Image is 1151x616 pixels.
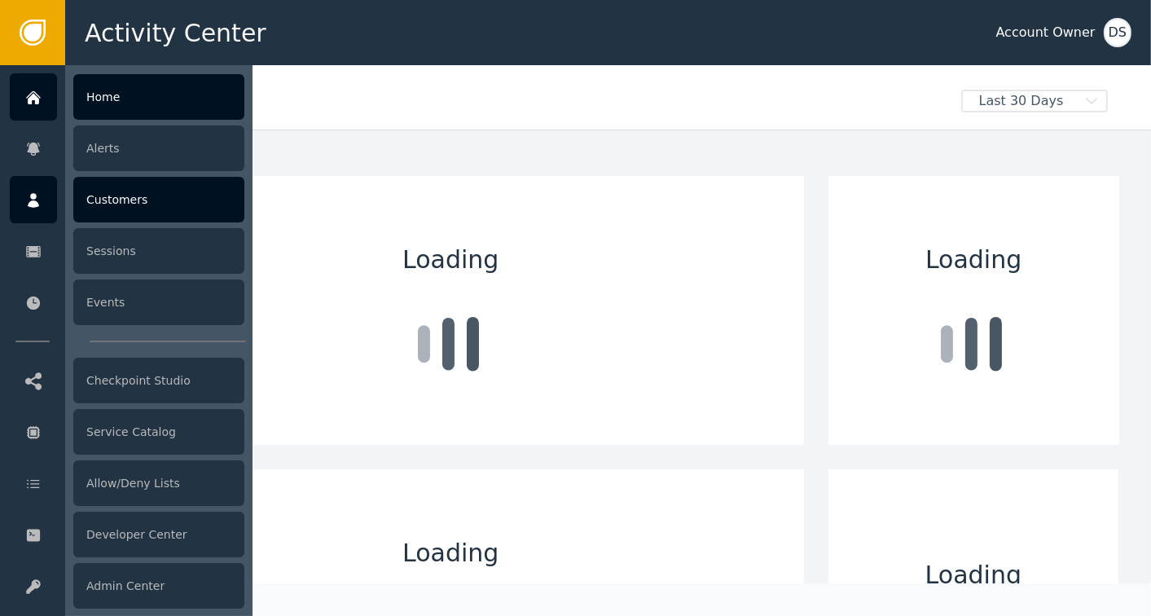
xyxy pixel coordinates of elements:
[10,357,244,404] a: Checkpoint Studio
[73,177,244,222] div: Customers
[925,241,1021,278] span: Loading
[73,563,244,609] div: Admin Center
[925,557,1021,593] span: Loading
[402,535,499,571] span: Loading
[73,358,244,403] div: Checkpoint Studio
[10,511,244,558] a: Developer Center
[73,460,244,506] div: Allow/Deny Lists
[73,409,244,455] div: Service Catalog
[73,125,244,171] div: Alerts
[10,125,244,172] a: Alerts
[73,228,244,274] div: Sessions
[10,227,244,275] a: Sessions
[73,74,244,120] div: Home
[10,408,244,455] a: Service Catalog
[950,90,1119,112] button: Last 30 Days
[10,73,244,121] a: Home
[73,279,244,325] div: Events
[1104,18,1131,47] button: DS
[10,460,244,507] a: Allow/Deny Lists
[10,562,244,609] a: Admin Center
[963,91,1080,111] span: Last 30 Days
[402,241,499,278] span: Loading
[73,512,244,557] div: Developer Center
[10,176,244,223] a: Customers
[98,90,950,125] div: Welcome
[996,23,1096,42] div: Account Owner
[85,15,266,51] span: Activity Center
[10,279,244,326] a: Events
